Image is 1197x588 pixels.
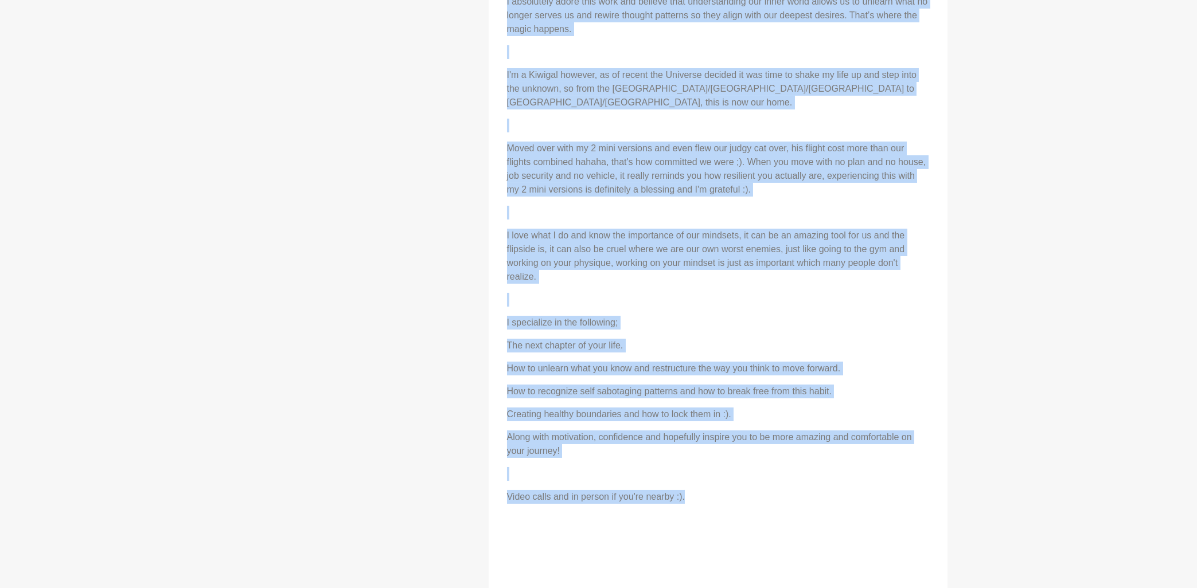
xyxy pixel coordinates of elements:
[507,407,929,421] p: Creating healthy boundaries and how to lock them in :).
[507,68,929,109] p: I'm a Kiwigal however, as of recent the Universe decided it was time to shake my life up and step...
[507,362,929,375] p: How to unlearn what you know and restructure the way you think to move forward.
[507,339,929,352] p: The next chapter of your life.
[507,316,929,330] p: I specialize in the following;
[507,385,929,398] p: How to recognize self sabotaging patterns and how to break free from this habit.
[507,490,929,504] p: Video calls and in person if you're nearby :).
[507,229,929,284] p: I love what I do and know the importance of our mindsets, it can be an amazing tool for us and th...
[507,142,929,197] p: Moved over with my 2 mini versions and even flew our judgy cat over, his flight cost more than ou...
[507,430,929,458] p: Along with motivation, confidence and hopefully inspire you to be more amazing and comfortable on...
